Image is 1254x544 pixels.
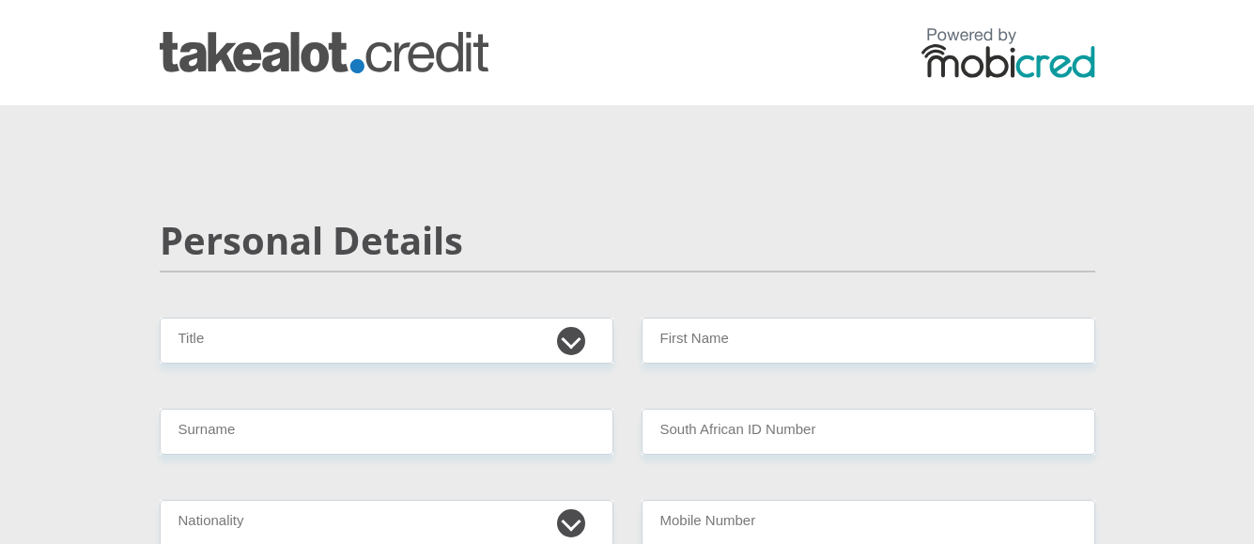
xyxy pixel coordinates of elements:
[921,27,1095,78] img: powered by mobicred logo
[642,409,1095,455] input: ID Number
[160,218,1095,263] h2: Personal Details
[160,409,613,455] input: Surname
[642,318,1095,364] input: First Name
[160,32,488,73] img: takealot_credit logo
